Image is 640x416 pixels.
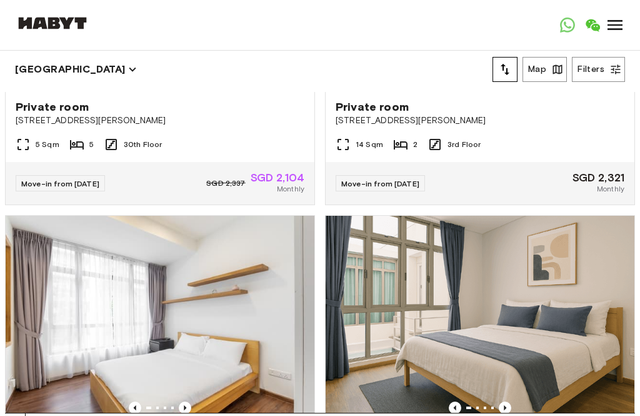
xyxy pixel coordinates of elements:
button: Previous image [129,402,141,414]
span: [STREET_ADDRESS][PERSON_NAME] [336,114,624,127]
span: SGD 2,321 [572,172,624,183]
span: 3rd Floor [447,139,481,150]
button: Previous image [179,402,191,414]
span: 30th Floor [124,139,162,150]
span: 14 Sqm [356,139,383,150]
span: Move-in from [DATE] [21,179,99,188]
span: SGD 2,337 [206,178,245,189]
button: Previous image [499,402,511,414]
button: Map [522,57,567,82]
span: [STREET_ADDRESS][PERSON_NAME] [16,114,304,127]
span: Private room [336,99,409,114]
img: Habyt [15,17,90,29]
span: Private room [16,99,89,114]
button: tune [492,57,517,82]
span: Move-in from [DATE] [341,179,419,188]
span: 5 Sqm [36,139,59,150]
span: 5 [89,139,94,150]
button: Previous image [449,402,461,414]
button: Filters [572,57,625,82]
span: 2 [413,139,417,150]
span: SGD 2,104 [251,172,304,183]
span: Monthly [277,183,304,195]
span: Monthly [597,183,624,195]
button: [GEOGRAPHIC_DATA] [15,61,137,78]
